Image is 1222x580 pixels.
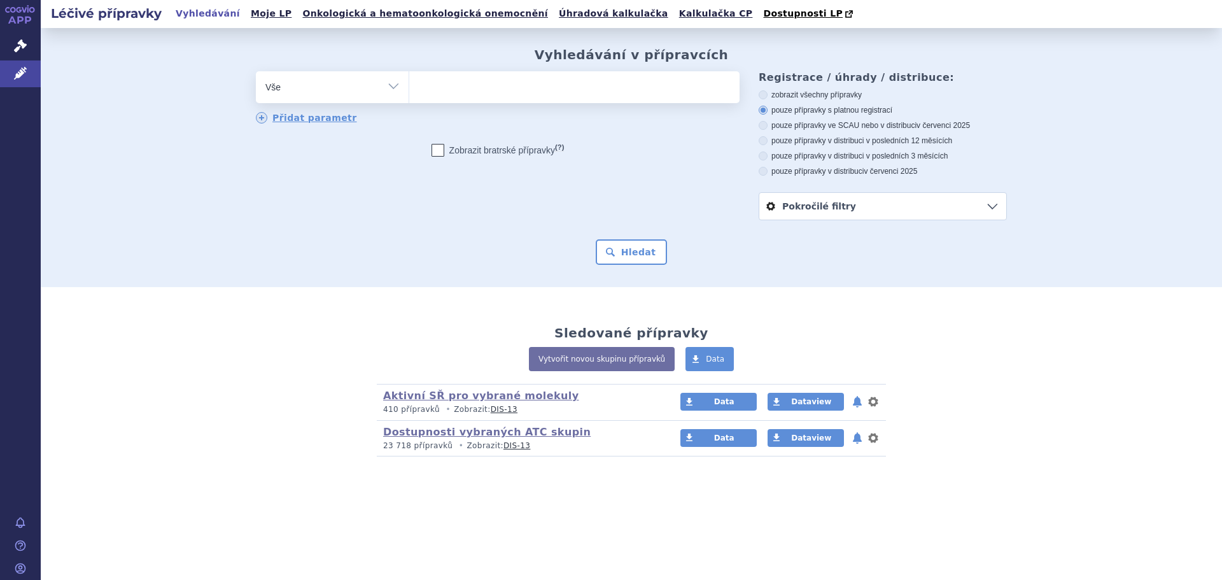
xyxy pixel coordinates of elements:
span: Dostupnosti LP [763,8,843,18]
h3: Registrace / úhrady / distribuce: [759,71,1007,83]
a: Vyhledávání [172,5,244,22]
button: Hledat [596,239,668,265]
a: Kalkulačka CP [675,5,757,22]
button: notifikace [851,394,864,409]
h2: Léčivé přípravky [41,4,172,22]
a: Data [680,429,757,447]
h2: Sledované přípravky [554,325,708,341]
span: Dataview [791,434,831,442]
span: Dataview [791,397,831,406]
a: Data [680,393,757,411]
label: zobrazit všechny přípravky [759,90,1007,100]
a: Přidat parametr [256,112,357,124]
label: pouze přípravky s platnou registrací [759,105,1007,115]
p: Zobrazit: [383,441,656,451]
a: DIS-13 [503,441,530,450]
p: Zobrazit: [383,404,656,415]
a: Pokročilé filtry [759,193,1006,220]
span: 23 718 přípravků [383,441,453,450]
span: Data [706,355,724,364]
a: DIS-13 [491,405,517,414]
i: • [456,441,467,451]
label: Zobrazit bratrské přípravky [432,144,565,157]
a: Dostupnosti LP [759,5,859,23]
label: pouze přípravky v distribuci [759,166,1007,176]
label: pouze přípravky ve SCAU nebo v distribuci [759,120,1007,131]
a: Dataview [768,429,844,447]
span: 410 přípravků [383,405,440,414]
button: nastavení [867,394,880,409]
a: Vytvořit novou skupinu přípravků [529,347,675,371]
label: pouze přípravky v distribuci v posledních 12 měsících [759,136,1007,146]
button: nastavení [867,430,880,446]
span: Data [714,434,734,442]
a: Dostupnosti vybraných ATC skupin [383,426,591,438]
i: • [442,404,454,415]
a: Dataview [768,393,844,411]
a: Aktivní SŘ pro vybrané molekuly [383,390,579,402]
button: notifikace [851,430,864,446]
span: v červenci 2025 [916,121,970,130]
span: Data [714,397,734,406]
label: pouze přípravky v distribuci v posledních 3 měsících [759,151,1007,161]
abbr: (?) [555,143,564,152]
a: Úhradová kalkulačka [555,5,672,22]
a: Moje LP [247,5,295,22]
span: v červenci 2025 [864,167,917,176]
a: Data [685,347,734,371]
a: Onkologická a hematoonkologická onemocnění [298,5,552,22]
h2: Vyhledávání v přípravcích [535,47,729,62]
